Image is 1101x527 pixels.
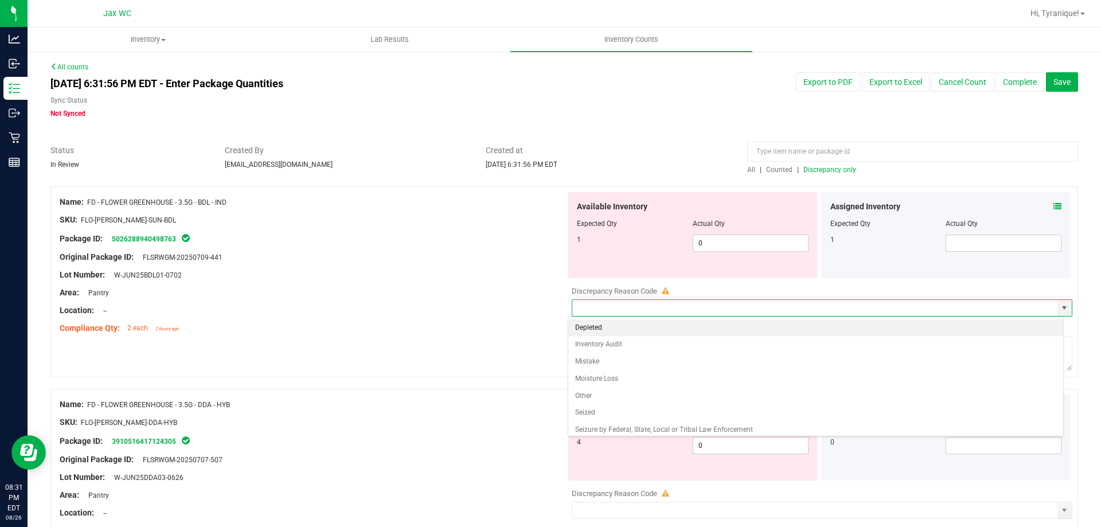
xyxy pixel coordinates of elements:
[572,489,657,498] span: Discrepancy Reason Code
[486,161,557,169] span: [DATE] 6:31:56 PM EDT
[108,474,183,482] span: W-JUN25DDA03-0626
[269,28,510,52] a: Lab Results
[60,234,103,243] span: Package ID:
[589,34,674,45] span: Inventory Counts
[9,107,20,119] inline-svg: Outbound
[760,166,762,174] span: |
[50,145,208,157] span: Status
[568,353,1064,370] li: Mistake
[50,78,643,89] h4: [DATE] 6:31:56 PM EDT - Enter Package Quantities
[766,166,792,174] span: Counted
[83,289,109,297] span: Pantry
[87,401,230,409] span: FD - FLOWER GREENHOUSE - 3.5G - DDA - HYB
[11,435,46,470] iframe: Resource center
[568,421,1064,439] li: Seizure by Federal, State, Local or Tribal Law Enforcement
[486,145,730,157] span: Created at
[693,235,808,251] input: 0
[28,34,268,45] span: Inventory
[572,287,657,295] span: Discrepancy Reason Code
[83,491,109,499] span: Pantry
[763,166,797,174] a: Counted
[225,161,333,169] span: [EMAIL_ADDRESS][DOMAIN_NAME]
[9,157,20,168] inline-svg: Reports
[137,456,222,464] span: FLSRWGM-20250707-507
[1057,300,1072,316] span: select
[28,28,269,52] a: Inventory
[568,370,1064,388] li: Moisture Loss
[127,324,148,332] span: 2 each
[830,235,946,245] div: 1
[577,201,647,213] span: Available Inventory
[81,216,176,224] span: FLO-[PERSON_NAME]-SUN-BDL
[50,161,79,169] span: In Review
[747,142,1078,162] input: Type item name or package id
[747,166,760,174] a: All
[801,166,856,174] a: Discrepancy only
[60,490,79,499] span: Area:
[60,455,134,464] span: Original Package ID:
[9,58,20,69] inline-svg: Inbound
[1030,9,1079,18] span: Hi, Tyranique!
[60,417,77,427] span: SKU:
[137,253,222,261] span: FLSRWGM-20250709-441
[9,83,20,94] inline-svg: Inventory
[568,319,1064,337] li: Depleted
[830,218,946,229] div: Expected Qty
[97,307,107,315] span: --
[60,270,105,279] span: Lot Number:
[60,197,84,206] span: Name:
[693,220,725,228] span: Actual Qty
[60,288,79,297] span: Area:
[1046,72,1078,92] button: Save
[50,95,87,106] label: Sync Status
[112,235,176,243] a: 5026288940498763
[568,404,1064,421] li: Seized
[60,252,134,261] span: Original Package ID:
[797,166,799,174] span: |
[112,438,176,446] a: 3910516417124305
[510,28,752,52] a: Inventory Counts
[355,34,424,45] span: Lab Results
[181,435,191,446] span: In Sync
[60,323,120,333] span: Compliance Qty:
[803,166,856,174] span: Discrepancy only
[50,63,88,71] a: All counts
[60,508,94,517] span: Location:
[87,198,227,206] span: FD - FLOWER GREENHOUSE - 3.5G - BDL - IND
[568,388,1064,405] li: Other
[747,166,755,174] span: All
[5,513,22,522] p: 08/26
[830,201,900,213] span: Assigned Inventory
[577,220,617,228] span: Expected Qty
[946,218,1061,229] div: Actual Qty
[5,482,22,513] p: 08:31 PM EDT
[862,72,930,92] button: Export to Excel
[60,306,94,315] span: Location:
[225,145,469,157] span: Created By
[1053,77,1071,87] span: Save
[108,271,182,279] span: W-JUN25BDL01-0702
[995,72,1044,92] button: Complete
[9,33,20,45] inline-svg: Analytics
[60,436,103,446] span: Package ID:
[577,438,581,446] span: 4
[693,438,808,454] input: 0
[568,336,1064,353] li: Inventory Audit
[931,72,994,92] button: Cancel Count
[181,232,191,244] span: In Sync
[60,400,84,409] span: Name:
[9,132,20,143] inline-svg: Retail
[81,419,177,427] span: FLO-[PERSON_NAME]-DDA-HYB
[103,9,131,18] span: Jax WC
[97,509,107,517] span: --
[60,215,77,224] span: SKU:
[50,110,85,118] span: Not Synced
[577,236,581,244] span: 1
[1057,502,1072,518] span: select
[60,473,105,482] span: Lot Number:
[155,326,179,331] span: 2 hours ago
[796,72,860,92] button: Export to PDF
[830,437,946,447] div: 0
